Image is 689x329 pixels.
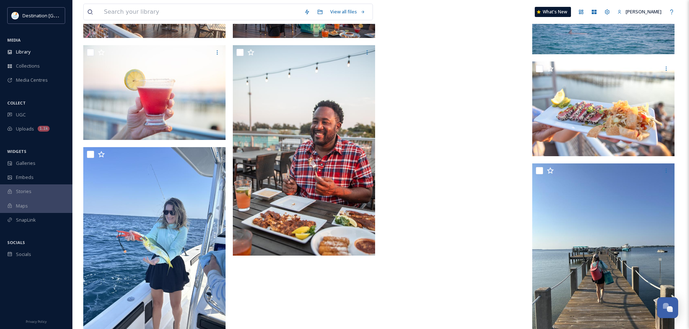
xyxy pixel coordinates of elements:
[26,319,47,324] span: Privacy Policy
[7,240,25,245] span: SOCIALS
[16,188,31,195] span: Stories
[7,37,21,43] span: MEDIA
[16,202,28,209] span: Maps
[626,8,661,15] span: [PERSON_NAME]
[16,77,48,84] span: Media Centres
[16,48,30,55] span: Library
[532,61,675,156] img: Hook and cook_05.jpg
[16,217,36,223] span: SnapLink
[16,160,35,167] span: Galleries
[16,63,40,69] span: Collections
[38,126,50,132] div: 1.1k
[16,174,34,181] span: Embeds
[83,45,226,140] img: Hook and cook_04.jpg
[233,45,375,255] img: Hook and cook_01.jpg
[7,149,26,154] span: WIDGETS
[26,317,47,325] a: Privacy Policy
[327,5,369,19] a: View all files
[16,125,34,132] span: Uploads
[657,297,678,318] button: Open Chat
[100,4,301,20] input: Search your library
[12,12,19,19] img: download.png
[614,5,665,19] a: [PERSON_NAME]
[16,111,26,118] span: UGC
[7,100,26,106] span: COLLECT
[22,12,94,19] span: Destination [GEOGRAPHIC_DATA]
[16,251,31,258] span: Socials
[535,7,571,17] a: What's New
